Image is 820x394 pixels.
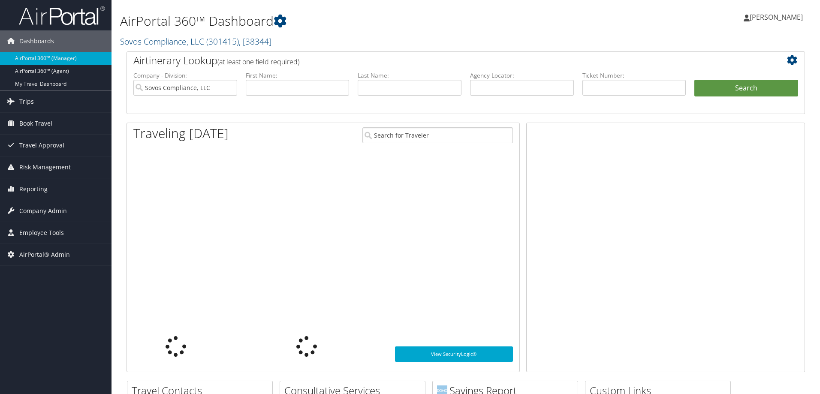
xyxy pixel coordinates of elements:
span: AirPortal® Admin [19,244,70,265]
label: Company - Division: [133,71,237,80]
label: Last Name: [358,71,461,80]
img: airportal-logo.png [19,6,105,26]
span: Travel Approval [19,135,64,156]
h1: Traveling [DATE] [133,124,229,142]
span: Book Travel [19,113,52,134]
label: First Name: [246,71,350,80]
button: Search [694,80,798,97]
label: Agency Locator: [470,71,574,80]
a: Sovos Compliance, LLC [120,36,271,47]
span: Reporting [19,178,48,200]
span: (at least one field required) [217,57,299,66]
span: Employee Tools [19,222,64,244]
span: Dashboards [19,30,54,52]
span: ( 301415 ) [206,36,239,47]
span: Risk Management [19,156,71,178]
input: Search for Traveler [362,127,513,143]
span: [PERSON_NAME] [750,12,803,22]
a: [PERSON_NAME] [744,4,811,30]
h2: Airtinerary Lookup [133,53,742,68]
h1: AirPortal 360™ Dashboard [120,12,581,30]
a: View SecurityLogic® [395,346,513,362]
span: Company Admin [19,200,67,222]
span: Trips [19,91,34,112]
span: , [ 38344 ] [239,36,271,47]
label: Ticket Number: [582,71,686,80]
